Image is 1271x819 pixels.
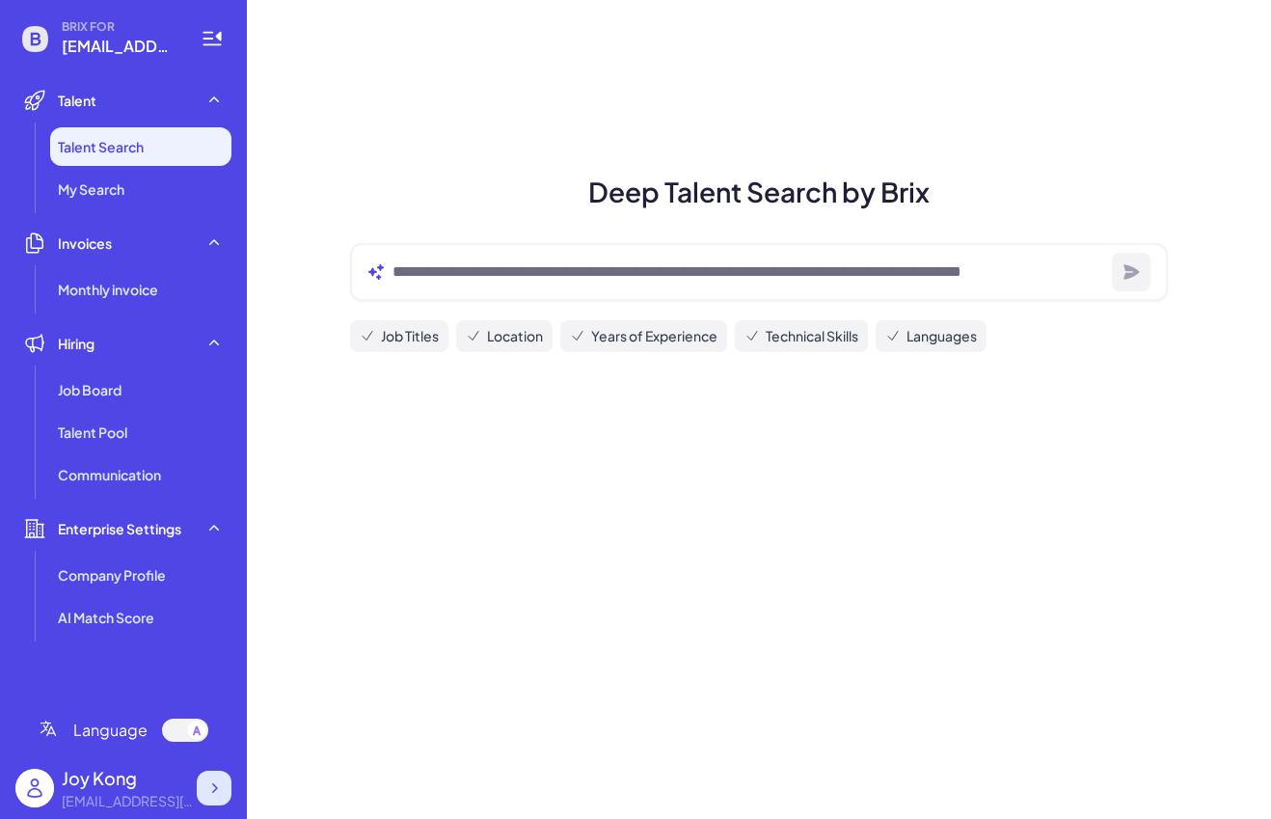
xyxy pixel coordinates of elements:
[58,334,95,353] span: Hiring
[591,326,717,346] span: Years of Experience
[58,519,181,538] span: Enterprise Settings
[58,91,96,110] span: Talent
[62,19,177,35] span: BRIX FOR
[327,172,1191,212] h1: Deep Talent Search by Brix
[62,765,197,791] div: Joy Kong
[62,35,177,58] span: joy@joinbrix.com
[58,565,166,585] span: Company Profile
[766,326,858,346] span: Technical Skills
[58,179,124,199] span: My Search
[15,769,54,807] img: user_logo.png
[62,791,197,811] div: joy@joinbrix.com
[906,326,977,346] span: Languages
[381,326,439,346] span: Job Titles
[73,719,148,742] span: Language
[58,465,161,484] span: Communication
[58,233,112,253] span: Invoices
[487,326,543,346] span: Location
[58,423,127,442] span: Talent Pool
[58,380,122,399] span: Job Board
[58,608,154,627] span: AI Match Score
[58,137,144,156] span: Talent Search
[58,280,158,299] span: Monthly invoice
